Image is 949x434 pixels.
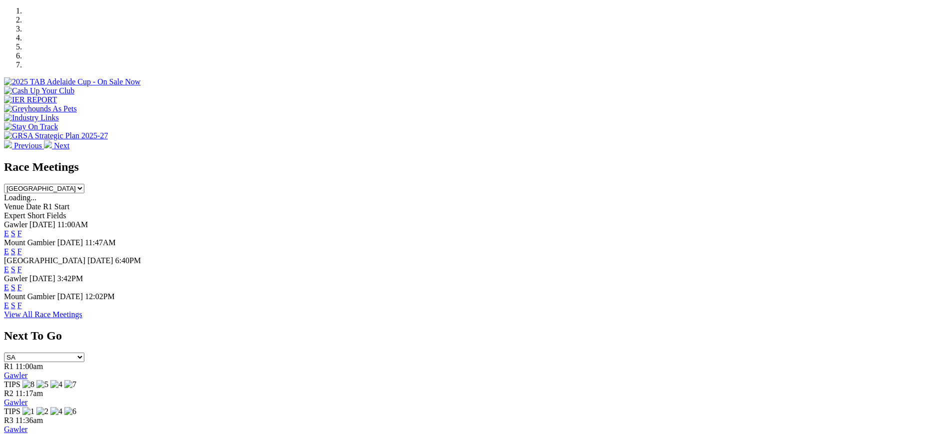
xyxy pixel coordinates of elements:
[54,141,69,150] span: Next
[50,407,62,416] img: 4
[44,141,69,150] a: Next
[4,425,27,434] a: Gawler
[15,362,43,371] span: 11:00am
[17,301,22,310] a: F
[4,283,9,292] a: E
[4,229,9,238] a: E
[4,104,77,113] img: Greyhounds As Pets
[57,274,83,283] span: 3:42PM
[57,292,83,301] span: [DATE]
[64,407,76,416] img: 6
[17,283,22,292] a: F
[4,380,20,389] span: TIPS
[43,202,69,211] span: R1 Start
[14,141,42,150] span: Previous
[4,220,27,229] span: Gawler
[4,77,141,86] img: 2025 TAB Adelaide Cup - On Sale Now
[64,380,76,389] img: 7
[11,301,15,310] a: S
[36,380,48,389] img: 5
[4,131,108,140] img: GRSA Strategic Plan 2025-27
[115,256,141,265] span: 6:40PM
[57,238,83,247] span: [DATE]
[4,211,25,220] span: Expert
[11,229,15,238] a: S
[29,274,55,283] span: [DATE]
[17,229,22,238] a: F
[26,202,41,211] span: Date
[27,211,45,220] span: Short
[11,283,15,292] a: S
[36,407,48,416] img: 2
[44,140,52,148] img: chevron-right-pager-white.svg
[4,160,945,174] h2: Race Meetings
[29,220,55,229] span: [DATE]
[4,141,44,150] a: Previous
[57,220,88,229] span: 11:00AM
[4,256,85,265] span: [GEOGRAPHIC_DATA]
[4,238,55,247] span: Mount Gambier
[22,407,34,416] img: 1
[22,380,34,389] img: 8
[85,238,116,247] span: 11:47AM
[4,398,27,407] a: Gawler
[4,371,27,380] a: Gawler
[85,292,115,301] span: 12:02PM
[15,389,43,398] span: 11:17am
[4,301,9,310] a: E
[4,310,82,319] a: View All Race Meetings
[15,416,43,425] span: 11:36am
[4,140,12,148] img: chevron-left-pager-white.svg
[4,329,945,343] h2: Next To Go
[4,122,58,131] img: Stay On Track
[4,292,55,301] span: Mount Gambier
[4,274,27,283] span: Gawler
[4,113,59,122] img: Industry Links
[11,247,15,256] a: S
[4,362,13,371] span: R1
[50,380,62,389] img: 4
[46,211,66,220] span: Fields
[4,86,74,95] img: Cash Up Your Club
[4,202,24,211] span: Venue
[4,407,20,416] span: TIPS
[4,247,9,256] a: E
[4,389,13,398] span: R2
[11,265,15,274] a: S
[17,247,22,256] a: F
[87,256,113,265] span: [DATE]
[4,416,13,425] span: R3
[17,265,22,274] a: F
[4,265,9,274] a: E
[4,193,36,202] span: Loading...
[4,95,57,104] img: IER REPORT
